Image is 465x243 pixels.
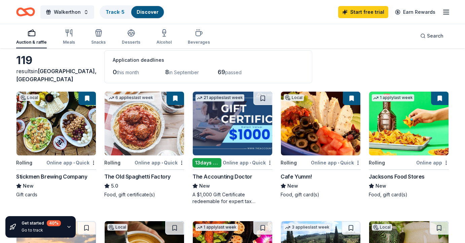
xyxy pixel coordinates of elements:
[16,68,97,83] span: [GEOGRAPHIC_DATA], [GEOGRAPHIC_DATA]
[281,91,361,198] a: Image for Cafe Yumm!LocalRollingOnline app•QuickCafe Yumm!NewFood, gift card(s)
[250,160,251,165] span: •
[16,40,47,45] div: Auction & raffle
[284,224,331,231] div: 3 applies last week
[106,9,124,15] a: Track· 5
[104,91,184,198] a: Image for The Old Spaghetti Factory6 applieslast weekRollingOnline app•QuickThe Old Spaghetti Fac...
[156,40,172,45] div: Alcohol
[372,224,392,231] div: Local
[369,92,449,155] img: Image for Jacksons Food Stores
[63,26,75,48] button: Meals
[192,191,273,205] div: A $1,000 Gift Certificate redeemable for expert tax preparation or tax resolution services—recipi...
[46,158,96,167] div: Online app Quick
[281,159,297,167] div: Rolling
[281,173,312,181] div: Cafe Yumm!
[287,182,298,190] span: New
[16,91,96,198] a: Image for Stickmen Brewing CompanyLocalRollingOnline app•QuickStickmen Brewing CompanyNewGift cards
[16,191,96,198] div: Gift cards
[225,69,242,75] span: passed
[195,94,244,101] div: 21 applies last week
[16,26,47,48] button: Auction & raffle
[104,191,184,198] div: Food, gift certificate(s)
[223,158,273,167] div: Online app Quick
[391,6,439,18] a: Earn Rewards
[16,92,96,155] img: Image for Stickmen Brewing Company
[281,191,361,198] div: Food, gift card(s)
[104,159,120,167] div: Rolling
[218,68,225,76] span: 69
[16,159,32,167] div: Rolling
[369,173,425,181] div: Jacksons Food Stores
[105,92,184,155] img: Image for The Old Spaghetti Factory
[91,26,106,48] button: Snacks
[104,173,171,181] div: The Old Spaghetti Factory
[19,94,39,101] div: Local
[193,92,272,155] img: Image for The Accounting Doctor
[195,224,238,231] div: 1 apply last week
[369,91,449,198] a: Image for Jacksons Food Stores1 applylast weekRollingOnline appJacksons Food StoresNewFood, gift ...
[100,5,165,19] button: Track· 5Discover
[22,228,61,233] div: Go to track
[311,158,361,167] div: Online app Quick
[162,160,163,165] span: •
[122,40,140,45] div: Desserts
[16,54,96,67] div: 119
[338,160,339,165] span: •
[188,26,210,48] button: Beverages
[16,68,97,83] span: in
[107,94,154,101] div: 6 applies last week
[54,8,81,16] span: Walkerthon
[369,159,385,167] div: Rolling
[73,160,75,165] span: •
[369,191,449,198] div: Food, gift card(s)
[23,182,34,190] span: New
[372,94,414,101] div: 1 apply last week
[63,40,75,45] div: Meals
[47,220,61,226] div: 40 %
[199,182,210,190] span: New
[156,26,172,48] button: Alcohol
[281,92,360,155] img: Image for Cafe Yumm!
[16,67,96,83] div: results
[375,182,386,190] span: New
[415,29,449,43] button: Search
[188,40,210,45] div: Beverages
[192,91,273,205] a: Image for The Accounting Doctor21 applieslast week13days leftOnline app•QuickThe Accounting Docto...
[91,40,106,45] div: Snacks
[169,69,199,75] span: in September
[122,26,140,48] button: Desserts
[16,173,87,181] div: Stickmen Brewing Company
[111,182,118,190] span: 5.0
[40,5,94,19] button: Walkerthon
[107,224,128,231] div: Local
[416,158,449,167] div: Online app
[338,6,388,18] a: Start free trial
[22,220,61,226] div: Get started
[165,68,169,76] span: 8
[284,94,304,101] div: Local
[192,173,252,181] div: The Accounting Doctor
[16,4,35,20] a: Home
[135,158,184,167] div: Online app Quick
[113,56,304,64] div: Application deadlines
[427,32,443,40] span: Search
[192,158,221,167] div: 13 days left
[113,68,117,76] span: 0
[117,69,139,75] span: this month
[137,9,158,15] a: Discover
